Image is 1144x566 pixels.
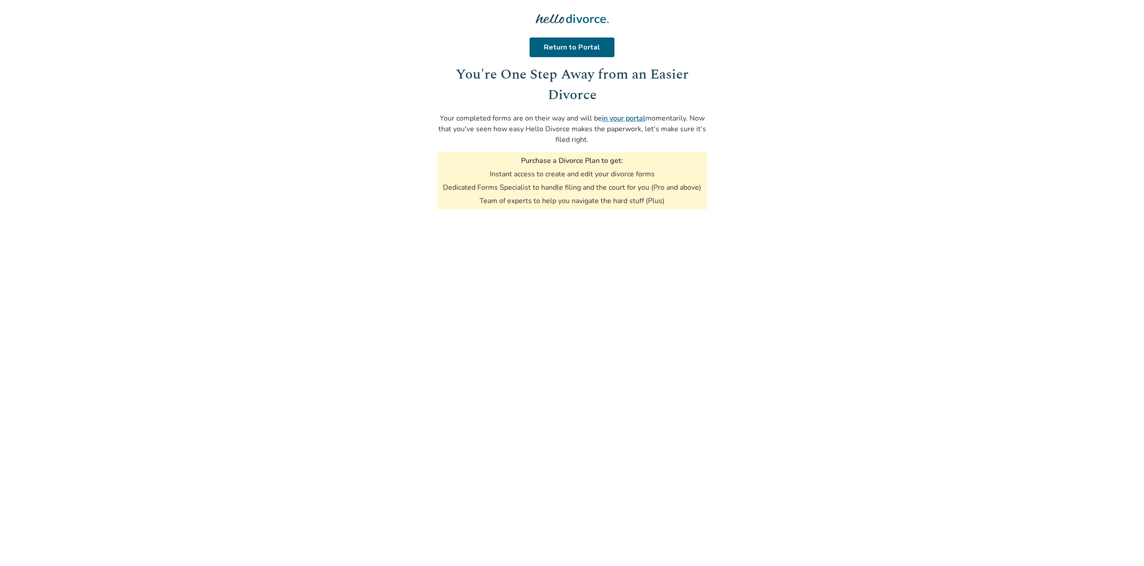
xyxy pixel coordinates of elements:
h3: Purchase a Divorce Plan to get: [521,156,623,166]
p: Your completed forms are on their way and will be momentarily. Now that you've seen how easy Hell... [437,113,707,145]
li: Dedicated Forms Specialist to handle filing and the court for you (Pro and above) [443,183,701,192]
li: Instant access to create and edit your divorce forms [490,169,655,179]
a: Return to Portal [531,37,613,57]
li: Team of experts to help you navigate the hard stuff (Plus) [479,196,665,206]
a: in your portal [602,113,645,123]
h1: You're One Step Away from an Easier Divorce [437,64,707,106]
